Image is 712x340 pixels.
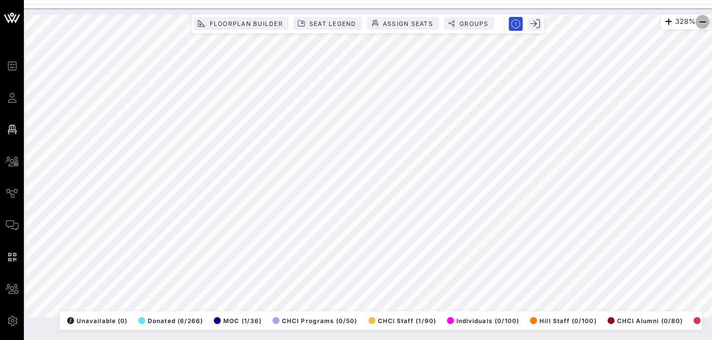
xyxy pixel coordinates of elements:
[67,317,127,325] span: Unavailable (0)
[209,20,282,27] span: Floorplan Builder
[365,314,436,328] button: CHCI Staff (1/90)
[368,317,436,325] span: CHCI Staff (1/90)
[530,317,596,325] span: Hill Staff (0/100)
[214,317,262,325] span: MOC (1/36)
[661,14,710,29] div: 328%
[444,314,519,328] button: Individuals (0/100)
[444,17,495,30] button: Groups
[309,20,356,27] span: Seat Legend
[447,317,519,325] span: Individuals (0/100)
[294,17,362,30] button: Seat Legend
[64,314,127,328] button: /Unavailable (0)
[459,20,489,27] span: Groups
[272,317,357,325] span: CHCI Programs (0/50)
[135,314,203,328] button: Donated (6/266)
[608,317,683,325] span: CHCI Alumni (0/80)
[527,314,596,328] button: Hill Staff (0/100)
[367,17,439,30] button: Assign Seats
[269,314,357,328] button: CHCI Programs (0/50)
[211,314,262,328] button: MOC (1/36)
[67,317,74,324] div: /
[194,17,288,30] button: Floorplan Builder
[605,314,683,328] button: CHCI Alumni (0/80)
[138,317,203,325] span: Donated (6/266)
[382,20,433,27] span: Assign Seats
